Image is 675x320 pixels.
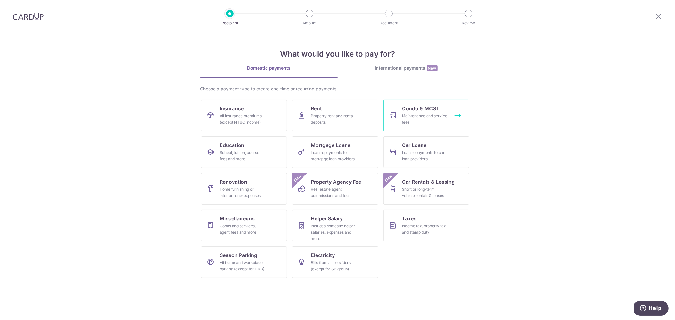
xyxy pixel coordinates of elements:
[13,13,44,20] img: CardUp
[220,113,266,126] div: All insurance premiums (except NTUC Income)
[286,20,333,26] p: Amount
[311,178,361,186] span: Property Agency Fee
[292,100,378,131] a: RentProperty rent and rental deposits
[402,150,448,162] div: Loan repayments to car loan providers
[427,65,438,71] span: New
[220,141,245,149] span: Education
[14,4,27,10] span: Help
[220,178,247,186] span: Renovation
[200,65,338,71] div: Domestic payments
[220,260,266,272] div: All home and workplace parking (except for HDB)
[292,210,378,241] a: Helper SalaryIncludes domestic helper salaries, expenses and more
[383,173,394,183] span: New
[311,113,357,126] div: Property rent and rental deposits
[402,105,440,112] span: Condo & MCST
[402,178,455,186] span: Car Rentals & Leasing
[220,223,266,236] div: Goods and services, agent fees and more
[292,173,303,183] span: New
[311,260,357,272] div: Bills from all providers (except for SP group)
[220,150,266,162] div: School, tuition, course fees and more
[338,65,475,71] div: International payments
[201,210,287,241] a: MiscellaneousGoods and services, agent fees and more
[402,141,427,149] span: Car Loans
[383,100,469,131] a: Condo & MCSTMaintenance and service fees
[200,86,475,92] div: Choose a payment type to create one-time or recurring payments.
[366,20,412,26] p: Document
[220,105,244,112] span: Insurance
[292,136,378,168] a: Mortgage LoansLoan repayments to mortgage loan providers
[311,251,335,259] span: Electricity
[402,215,417,222] span: Taxes
[311,186,357,199] div: Real estate agent commissions and fees
[445,20,492,26] p: Review
[220,251,258,259] span: Season Parking
[201,173,287,205] a: RenovationHome furnishing or interior reno-expenses
[383,173,469,205] a: Car Rentals & LeasingShort or long‑term vehicle rentals & leasesNew
[311,150,357,162] div: Loan repayments to mortgage loan providers
[220,186,266,199] div: Home furnishing or interior reno-expenses
[200,48,475,60] h4: What would you like to pay for?
[634,301,669,317] iframe: Opens a widget where you can find more information
[402,113,448,126] div: Maintenance and service fees
[311,105,322,112] span: Rent
[220,215,255,222] span: Miscellaneous
[206,20,253,26] p: Recipient
[292,173,378,205] a: Property Agency FeeReal estate agent commissions and feesNew
[311,223,357,242] div: Includes domestic helper salaries, expenses and more
[201,136,287,168] a: EducationSchool, tuition, course fees and more
[201,100,287,131] a: InsuranceAll insurance premiums (except NTUC Income)
[201,246,287,278] a: Season ParkingAll home and workplace parking (except for HDB)
[402,223,448,236] div: Income tax, property tax and stamp duty
[383,136,469,168] a: Car LoansLoan repayments to car loan providers
[292,246,378,278] a: ElectricityBills from all providers (except for SP group)
[383,210,469,241] a: TaxesIncome tax, property tax and stamp duty
[311,141,351,149] span: Mortgage Loans
[402,186,448,199] div: Short or long‑term vehicle rentals & leases
[311,215,343,222] span: Helper Salary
